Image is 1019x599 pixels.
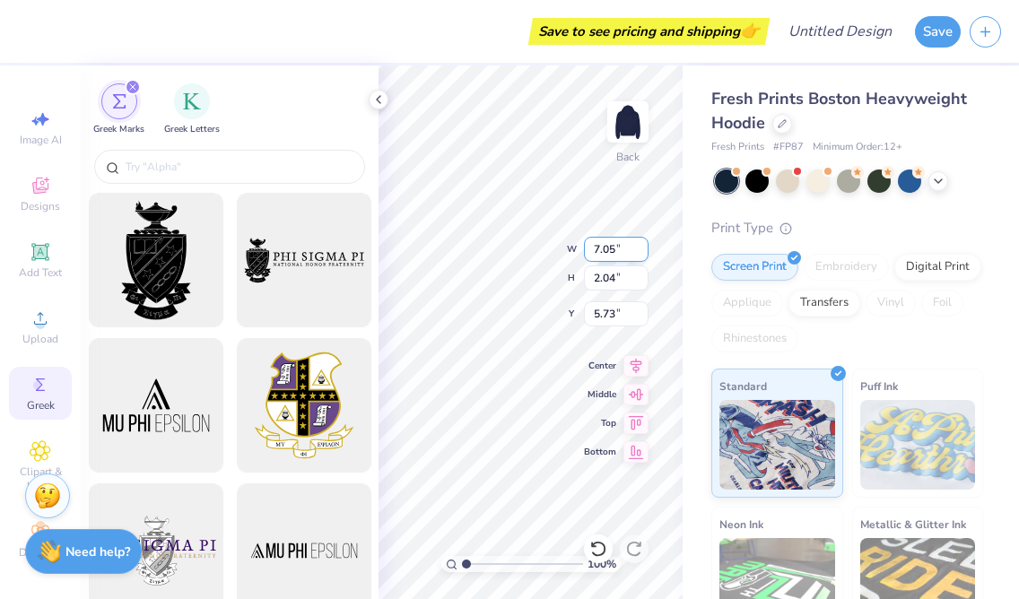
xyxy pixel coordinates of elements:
div: filter for Greek Marks [93,83,144,136]
span: Neon Ink [719,515,763,534]
div: Transfers [788,290,860,317]
button: filter button [164,83,220,136]
div: filter for Greek Letters [164,83,220,136]
span: Bottom [584,446,616,458]
span: Center [584,360,616,372]
div: Screen Print [711,254,798,281]
div: Print Type [711,218,983,239]
div: Foil [921,290,963,317]
span: Upload [22,332,58,346]
img: Puff Ink [860,400,976,490]
button: filter button [93,83,144,136]
img: Greek Letters Image [183,92,201,110]
div: Applique [711,290,783,317]
img: Back [610,104,646,140]
div: Embroidery [804,254,889,281]
span: Fresh Prints [711,140,764,155]
div: Vinyl [866,290,916,317]
span: # FP87 [773,140,804,155]
div: Save to see pricing and shipping [533,18,765,45]
span: Add Text [19,265,62,280]
img: Greek Marks Image [112,94,126,109]
span: Top [584,417,616,430]
div: Digital Print [894,254,981,281]
div: Back [616,149,640,165]
span: Minimum Order: 12 + [813,140,902,155]
div: Rhinestones [711,326,798,352]
button: Save [915,16,961,48]
span: Image AI [20,133,62,147]
span: 👉 [740,20,760,41]
span: Greek Marks [93,123,144,136]
span: Metallic & Glitter Ink [860,515,966,534]
input: Untitled Design [774,13,906,49]
span: Clipart & logos [9,464,72,493]
img: Standard [719,400,835,490]
span: Puff Ink [860,377,898,395]
span: 100 % [588,556,616,572]
span: Greek [27,398,55,412]
span: Designs [21,199,60,213]
strong: Need help? [65,543,130,560]
span: Middle [584,388,616,401]
span: Fresh Prints Boston Heavyweight Hoodie [711,88,967,134]
span: Standard [719,377,767,395]
input: Try "Alpha" [124,158,353,176]
span: Greek Letters [164,123,220,136]
span: Decorate [19,545,62,560]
